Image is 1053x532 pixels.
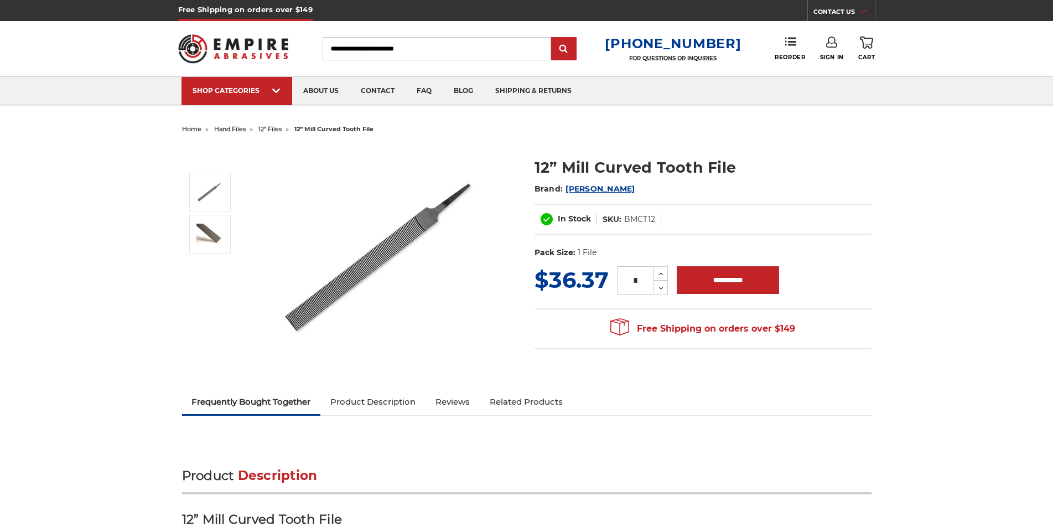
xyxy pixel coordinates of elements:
a: [PHONE_NUMBER] [605,35,741,51]
span: Free Shipping on orders over $149 [610,318,795,340]
span: Description [238,468,318,483]
span: Reorder [775,54,805,61]
img: Empire Abrasives [178,27,289,70]
span: Cart [858,54,875,61]
dt: Pack Size: [535,247,575,259]
span: $36.37 [535,266,609,293]
img: 12" Mill Curved Tooth File with Tang [196,178,224,206]
a: faq [406,77,443,105]
dt: SKU: [603,214,621,225]
a: blog [443,77,484,105]
input: Submit [553,38,575,60]
span: In Stock [558,214,591,224]
span: Sign In [820,54,844,61]
a: home [182,125,201,133]
a: shipping & returns [484,77,583,105]
dd: 1 File [578,247,596,259]
p: FOR QUESTIONS OR INQUIRIES [605,55,741,62]
div: SHOP CATEGORIES [193,86,281,95]
a: Reviews [426,390,480,414]
a: CONTACT US [813,6,875,21]
a: Reorder [775,37,805,60]
a: Frequently Bought Together [182,390,321,414]
dd: BMCT12 [624,214,655,225]
a: about us [292,77,350,105]
img: 12" Mill Curved Tooth File with Tang [277,145,498,366]
span: 12” Mill Curved Tooth File [182,512,343,527]
a: [PERSON_NAME] [566,184,635,194]
span: 12” mill curved tooth file [294,125,374,133]
a: contact [350,77,406,105]
span: Product [182,468,234,483]
img: 12" Mill Curved Tooth File with Tang, Tip [196,224,224,245]
a: hand files [214,125,246,133]
a: Related Products [480,390,573,414]
h1: 12” Mill Curved Tooth File [535,157,872,178]
span: Brand: [535,184,563,194]
a: 12" files [258,125,282,133]
a: Cart [858,37,875,61]
a: Product Description [320,390,426,414]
